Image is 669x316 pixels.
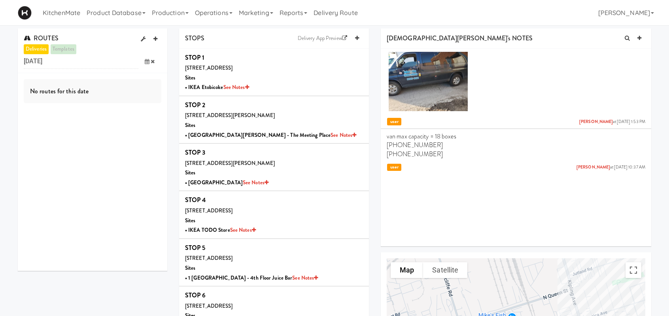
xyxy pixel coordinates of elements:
[185,34,205,43] span: STOPS
[185,301,363,311] div: [STREET_ADDRESS]
[387,164,401,171] span: user
[387,132,645,141] p: van max capacity = 18 boxes
[185,159,363,168] div: [STREET_ADDRESS][PERSON_NAME]
[185,291,206,300] b: STOP 6
[387,34,533,43] span: [DEMOGRAPHIC_DATA][PERSON_NAME]'s NOTES
[185,243,206,252] b: STOP 5
[230,226,256,234] a: See Notes
[185,206,363,216] div: [STREET_ADDRESS]
[185,63,363,73] div: [STREET_ADDRESS]
[294,32,351,44] a: Delivery App Preview
[185,264,196,272] b: Sites
[185,111,363,121] div: [STREET_ADDRESS][PERSON_NAME]
[185,254,363,263] div: [STREET_ADDRESS]
[24,44,49,54] a: deliveries
[389,52,468,111] img: qwf3lfmbytrhmqksothg.jpg
[24,79,161,104] div: No routes for this date
[391,262,423,278] button: Show street map
[223,83,249,91] a: See Notes
[185,169,196,176] b: Sites
[576,164,610,170] a: [PERSON_NAME]
[185,217,196,224] b: Sites
[243,179,268,186] a: See Notes
[185,131,356,139] b: • [GEOGRAPHIC_DATA][PERSON_NAME] - The Meeting Place
[179,144,369,191] li: STOP 3[STREET_ADDRESS][PERSON_NAME]Sites• [GEOGRAPHIC_DATA]See Notes
[579,119,613,125] a: [PERSON_NAME]
[185,83,249,91] b: • IKEA Etobicoke
[185,195,206,204] b: STOP 4
[185,121,196,129] b: Sites
[626,262,641,278] button: Toggle fullscreen view
[179,49,369,96] li: STOP 1[STREET_ADDRESS]Sites• IKEA EtobicokeSee Notes
[185,274,318,282] b: • 1 [GEOGRAPHIC_DATA] - 4th Floor Juice Bar
[179,239,369,286] li: STOP 5[STREET_ADDRESS]Sites• 1 [GEOGRAPHIC_DATA] - 4th Floor Juice BarSee Notes
[179,191,369,238] li: STOP 4[STREET_ADDRESS]Sites• IKEA TODO StoreSee Notes
[423,262,467,278] button: Show satellite imagery
[179,96,369,144] li: STOP 2[STREET_ADDRESS][PERSON_NAME]Sites• [GEOGRAPHIC_DATA][PERSON_NAME] - The Meeting PlaceSee N...
[387,150,645,159] p: [PHONE_NUMBER]
[185,226,256,234] b: • IKEA TODO Store
[185,53,205,62] b: STOP 1
[185,100,206,110] b: STOP 2
[576,165,645,170] span: at [DATE] 10:37 AM
[185,148,206,157] b: STOP 3
[18,6,32,20] img: Micromart
[185,74,196,81] b: Sites
[185,179,268,186] b: • [GEOGRAPHIC_DATA]
[24,34,59,43] span: ROUTES
[51,44,76,54] a: templates
[579,119,645,125] span: at [DATE] 1:53 PM
[331,131,356,139] a: See Notes
[387,118,401,125] span: user
[292,274,318,282] a: See Notes
[387,141,645,149] p: [PHONE_NUMBER]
